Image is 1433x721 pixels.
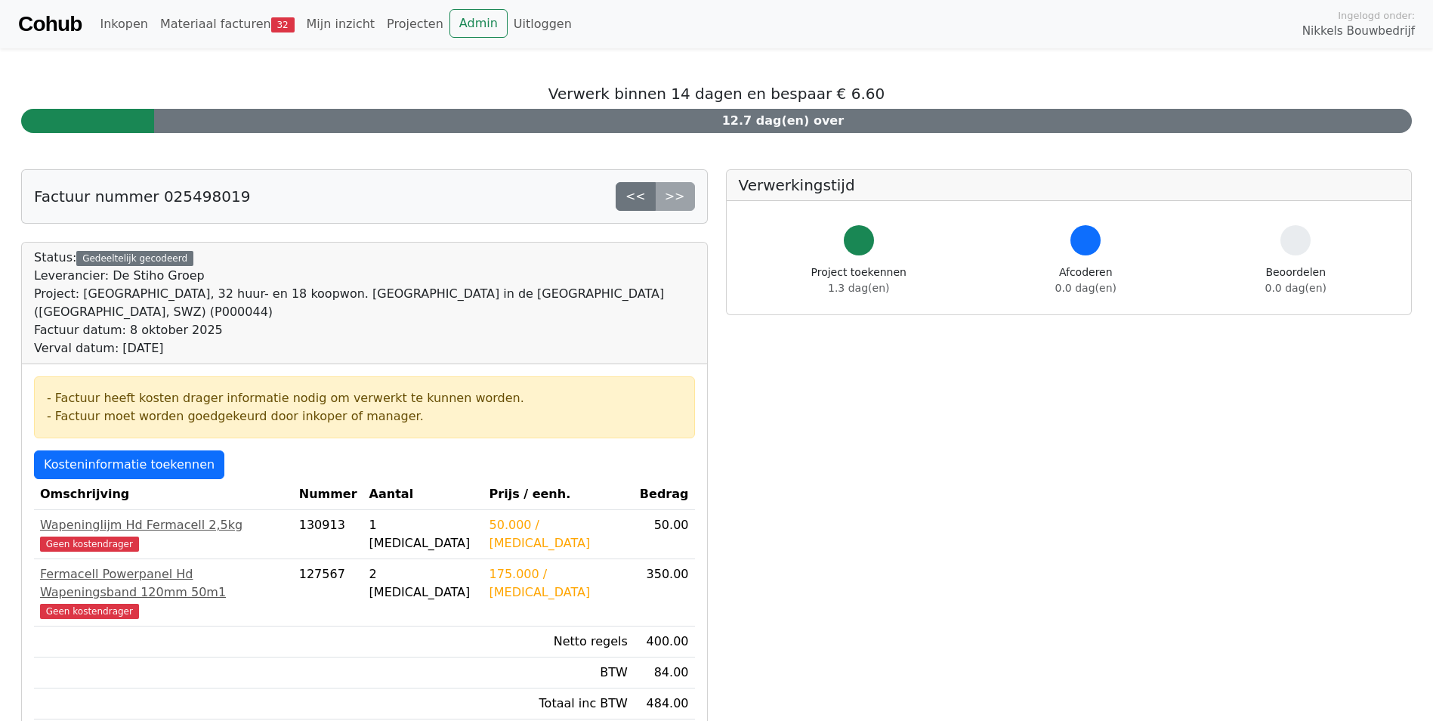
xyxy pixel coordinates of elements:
td: Netto regels [483,627,634,658]
td: Totaal inc BTW [483,689,634,719]
a: Fermacell Powerpanel Hd Wapeningsband 120mm 50m1Geen kostendrager [40,565,287,620]
a: Uitloggen [508,9,578,39]
span: 0.0 dag(en) [1055,282,1116,294]
div: Project toekennen [811,265,906,296]
div: Verval datum: [DATE] [34,339,695,357]
h5: Verwerkingstijd [739,176,1400,194]
span: Geen kostendrager [40,537,139,552]
div: Wapeninglijm Hd Fermacell 2,5kg [40,516,287,534]
div: 12.7 dag(en) over [154,109,1412,133]
a: Projecten [381,9,449,39]
div: 50.000 / [MEDICAL_DATA] [490,516,628,552]
td: 400.00 [634,627,695,658]
h5: Factuur nummer 025498019 [34,187,250,206]
a: Inkopen [94,9,153,39]
th: Nummer [293,479,363,510]
div: 1 [MEDICAL_DATA] [369,516,477,552]
a: Cohub [18,6,82,42]
span: 32 [271,17,295,32]
div: Fermacell Powerpanel Hd Wapeningsband 120mm 50m1 [40,565,287,602]
div: - Factuur heeft kosten drager informatie nodig om verwerkt te kunnen worden. [47,389,682,407]
a: << [616,182,656,211]
th: Bedrag [634,479,695,510]
a: Mijn inzicht [301,9,381,39]
td: 127567 [293,559,363,627]
td: 84.00 [634,658,695,689]
span: Nikkels Bouwbedrijf [1302,23,1415,40]
div: Gedeeltelijk gecodeerd [76,251,193,266]
td: 50.00 [634,510,695,559]
span: 0.0 dag(en) [1265,282,1326,294]
th: Aantal [363,479,483,510]
div: Beoordelen [1265,265,1326,296]
td: BTW [483,658,634,689]
div: Leverancier: De Stiho Groep [34,267,695,285]
div: Project: [GEOGRAPHIC_DATA], 32 huur- en 18 koopwon. [GEOGRAPHIC_DATA] in de [GEOGRAPHIC_DATA] ([G... [34,285,695,321]
span: Ingelogd onder: [1338,8,1415,23]
a: Wapeninglijm Hd Fermacell 2,5kgGeen kostendrager [40,516,287,552]
th: Omschrijving [34,479,293,510]
a: Kosteninformatie toekennen [34,450,224,479]
div: Afcoderen [1055,265,1116,296]
td: 484.00 [634,689,695,719]
div: - Factuur moet worden goedgekeurd door inkoper of manager. [47,407,682,425]
div: Status: [34,249,695,357]
div: Factuur datum: 8 oktober 2025 [34,321,695,339]
span: Geen kostendrager [40,604,139,619]
div: 175.000 / [MEDICAL_DATA] [490,565,628,602]
a: Admin [449,9,508,38]
div: 2 [MEDICAL_DATA] [369,565,477,602]
h5: Verwerk binnen 14 dagen en bespaar € 6.60 [21,85,1412,103]
a: Materiaal facturen32 [154,9,301,39]
td: 130913 [293,510,363,559]
td: 350.00 [634,559,695,627]
span: 1.3 dag(en) [828,282,889,294]
th: Prijs / eenh. [483,479,634,510]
